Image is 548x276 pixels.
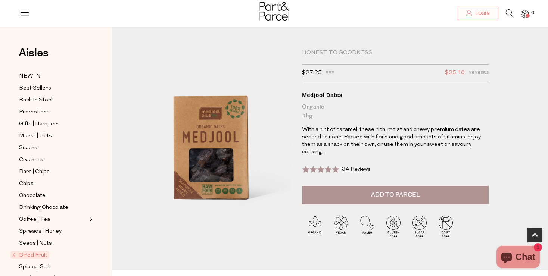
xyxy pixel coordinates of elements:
a: 0 [521,10,529,18]
a: Chips [19,179,87,188]
img: P_P-ICONS-Live_Bec_V11_Organic.svg [302,213,328,239]
span: NEW IN [19,72,41,81]
span: RRP [326,68,334,78]
div: Organic 1kg [302,103,489,120]
span: Snacks [19,144,37,153]
a: Best Sellers [19,84,87,93]
span: 34 Reviews [342,167,371,172]
a: Aisles [19,47,49,66]
a: NEW IN [19,72,87,81]
span: Gifts | Hampers [19,120,60,129]
span: Spices | Salt [19,263,50,272]
button: Expand/Collapse Coffee | Tea [87,215,93,224]
div: Medjool Dates [302,91,489,99]
span: Drinking Chocolate [19,203,68,212]
a: Dried Fruit [12,251,87,260]
span: Coffee | Tea [19,215,50,224]
a: Login [458,7,498,20]
img: Part&Parcel [259,2,289,21]
span: Login [473,10,490,17]
a: Seeds | Nuts [19,239,87,248]
button: Add to Parcel [302,186,489,204]
a: Bars | Chips [19,167,87,176]
img: P_P-ICONS-Live_Bec_V11_Dairy_Free.svg [433,213,459,239]
img: P_P-ICONS-Live_Bec_V11_Sugar_Free.svg [407,213,433,239]
span: Dried Fruit [10,251,49,259]
a: Crackers [19,155,87,164]
img: P_P-ICONS-Live_Bec_V11_Gluten_Free.svg [380,213,407,239]
span: $27.25 [302,68,322,78]
span: Best Sellers [19,84,51,93]
img: P_P-ICONS-Live_Bec_V11_Paleo.svg [354,213,380,239]
span: 0 [529,10,536,16]
a: Back In Stock [19,95,87,105]
a: Muesli | Oats [19,131,87,141]
img: Medjool Dates [134,49,291,233]
a: Gifts | Hampers [19,119,87,129]
span: Muesli | Oats [19,132,52,141]
span: Seeds | Nuts [19,239,52,248]
inbox-online-store-chat: Shopify online store chat [494,246,542,270]
div: Honest to Goodness [302,49,489,57]
span: Bars | Chips [19,167,50,176]
span: Chocolate [19,191,46,200]
span: Add to Parcel [371,191,420,199]
a: Promotions [19,107,87,117]
span: Crackers [19,156,43,164]
span: Chips [19,179,34,188]
a: Coffee | Tea [19,215,87,224]
a: Spreads | Honey [19,227,87,236]
span: Spreads | Honey [19,227,62,236]
span: $25.10 [445,68,465,78]
a: Snacks [19,143,87,153]
a: Spices | Salt [19,262,87,272]
img: P_P-ICONS-Live_Bec_V11_Vegan.svg [328,213,354,239]
span: Members [468,68,489,78]
span: Promotions [19,108,50,117]
span: Back In Stock [19,96,54,105]
a: Chocolate [19,191,87,200]
a: Drinking Chocolate [19,203,87,212]
p: With a hint of caramel, these rich, moist and chewy premium dates are second to none. Packed with... [302,126,489,156]
span: Aisles [19,45,49,61]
